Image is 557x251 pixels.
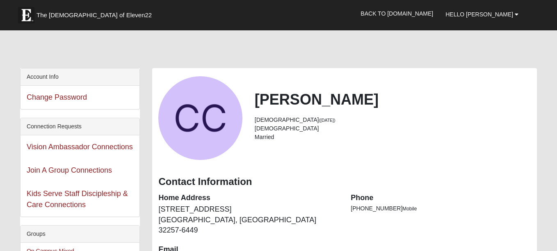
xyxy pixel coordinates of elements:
dt: Home Address [158,193,338,203]
div: Connection Requests [21,118,140,135]
a: Hello [PERSON_NAME] [439,4,525,25]
a: Vision Ambassador Connections [27,143,133,151]
div: Groups [21,226,140,243]
li: Married [255,133,531,141]
a: Kids Serve Staff Discipleship & Care Connections [27,189,128,209]
div: Account Info [21,68,140,86]
span: Mobile [402,206,417,212]
a: Join A Group Connections [27,166,112,174]
li: [DEMOGRAPHIC_DATA] [255,124,531,133]
h2: [PERSON_NAME] [255,91,531,108]
li: [PHONE_NUMBER] [351,204,531,213]
a: The [DEMOGRAPHIC_DATA] of Eleven22 [14,3,178,23]
h3: Contact Information [158,176,531,188]
li: [DEMOGRAPHIC_DATA] [255,116,531,124]
img: Eleven22 logo [18,7,34,23]
a: Change Password [27,93,87,101]
span: The [DEMOGRAPHIC_DATA] of Eleven22 [37,11,152,19]
small: ([DATE]) [319,118,335,123]
dt: Phone [351,193,531,203]
a: Back to [DOMAIN_NAME] [354,3,439,24]
a: View Fullsize Photo [158,114,242,122]
dd: [STREET_ADDRESS] [GEOGRAPHIC_DATA], [GEOGRAPHIC_DATA] 32257-6449 [158,204,338,236]
span: Hello [PERSON_NAME] [445,11,513,18]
